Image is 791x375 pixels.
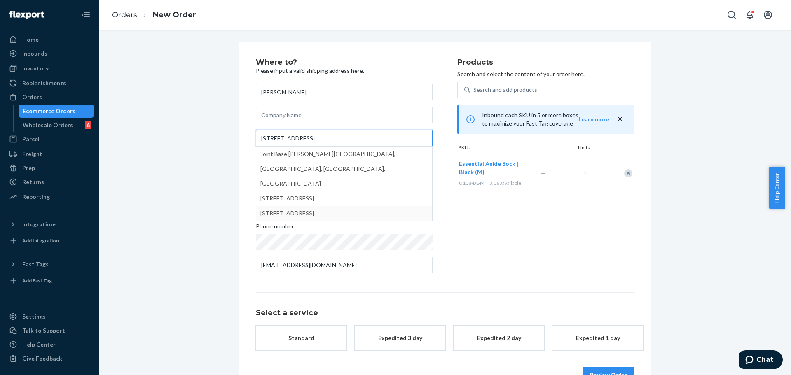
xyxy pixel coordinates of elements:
a: Settings [5,310,94,323]
button: Open notifications [742,7,758,23]
img: Flexport logo [9,11,44,19]
a: Inbounds [5,47,94,60]
span: Essential Ankle Sock | Black (M) [459,160,518,175]
button: Talk to Support [5,324,94,337]
div: Parcel [22,135,40,143]
input: Quantity [578,165,614,181]
button: Standard [256,326,346,350]
button: Essential Ankle Sock | Black (M) [459,160,531,176]
a: Orders [112,10,137,19]
div: [STREET_ADDRESS] [260,206,428,221]
div: Search and add products [473,86,537,94]
a: New Order [153,10,196,19]
div: Orders [22,93,42,101]
a: Freight [5,147,94,161]
span: Phone number [256,222,294,234]
div: Joint Base [PERSON_NAME][GEOGRAPHIC_DATA], [GEOGRAPHIC_DATA], [GEOGRAPHIC_DATA], [GEOGRAPHIC_DATA] [260,147,428,191]
iframe: Opens a widget where you can chat to one of our agents [739,350,783,371]
button: Expedited 1 day [552,326,643,350]
div: Returns [22,178,44,186]
a: Ecommerce Orders [19,105,94,118]
div: Reporting [22,193,50,201]
div: Wholesale Orders [23,121,73,129]
div: Replenishments [22,79,66,87]
p: Please input a valid shipping address here. [256,67,433,75]
div: Expedited 3 day [367,334,433,342]
span: 3,063 available [489,180,521,186]
input: First & Last Name [256,84,433,100]
button: Fast Tags [5,258,94,271]
div: Talk to Support [22,326,65,335]
div: Add Fast Tag [22,277,52,284]
div: [STREET_ADDRESS] [260,191,428,206]
span: — [541,170,546,177]
button: close [616,115,624,123]
a: Wholesale Orders6 [19,119,94,132]
button: Close Navigation [77,7,94,23]
div: Help Center [22,340,56,349]
div: Add Integration [22,237,59,244]
button: Expedited 3 day [355,326,445,350]
div: Expedited 1 day [565,334,631,342]
a: Add Integration [5,234,94,247]
div: Fast Tags [22,260,49,268]
button: Help Center [769,167,785,209]
div: Remove Item [624,169,632,177]
button: Integrations [5,218,94,231]
button: Open account menu [760,7,776,23]
div: Home [22,35,39,44]
div: Inventory [22,64,49,72]
div: Standard [268,334,334,342]
span: U108-BL-M [459,180,484,186]
div: SKUs [457,144,576,153]
input: Joint Base [PERSON_NAME][GEOGRAPHIC_DATA], [GEOGRAPHIC_DATA], [GEOGRAPHIC_DATA], [GEOGRAPHIC_DATA... [256,130,433,147]
button: Expedited 2 day [454,326,544,350]
a: Orders [5,91,94,104]
input: Company Name [256,107,433,123]
div: 6 [85,121,91,129]
div: Give Feedback [22,354,62,363]
a: Home [5,33,94,46]
button: Open Search Box [723,7,740,23]
a: Inventory [5,62,94,75]
input: Email (Only Required for International) [256,257,433,273]
a: Add Fast Tag [5,274,94,287]
a: Help Center [5,338,94,351]
div: Inbounds [22,49,47,58]
a: Parcel [5,133,94,146]
h2: Products [457,58,634,67]
a: Prep [5,161,94,175]
div: Prep [22,164,35,172]
div: Inbound each SKU in 5 or more boxes to maximize your Fast Tag coverage [457,105,634,134]
div: Expedited 2 day [466,334,532,342]
a: Returns [5,175,94,189]
div: Units [576,144,613,153]
div: Freight [22,150,42,158]
button: Learn more [578,115,609,123]
a: Reporting [5,190,94,203]
h1: Select a service [256,309,634,317]
ol: breadcrumbs [105,3,203,27]
div: Integrations [22,220,57,228]
div: Ecommerce Orders [23,107,75,115]
div: Settings [22,312,46,321]
p: Search and select the content of your order here. [457,70,634,78]
h2: Where to? [256,58,433,67]
a: Replenishments [5,77,94,90]
button: Give Feedback [5,352,94,365]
